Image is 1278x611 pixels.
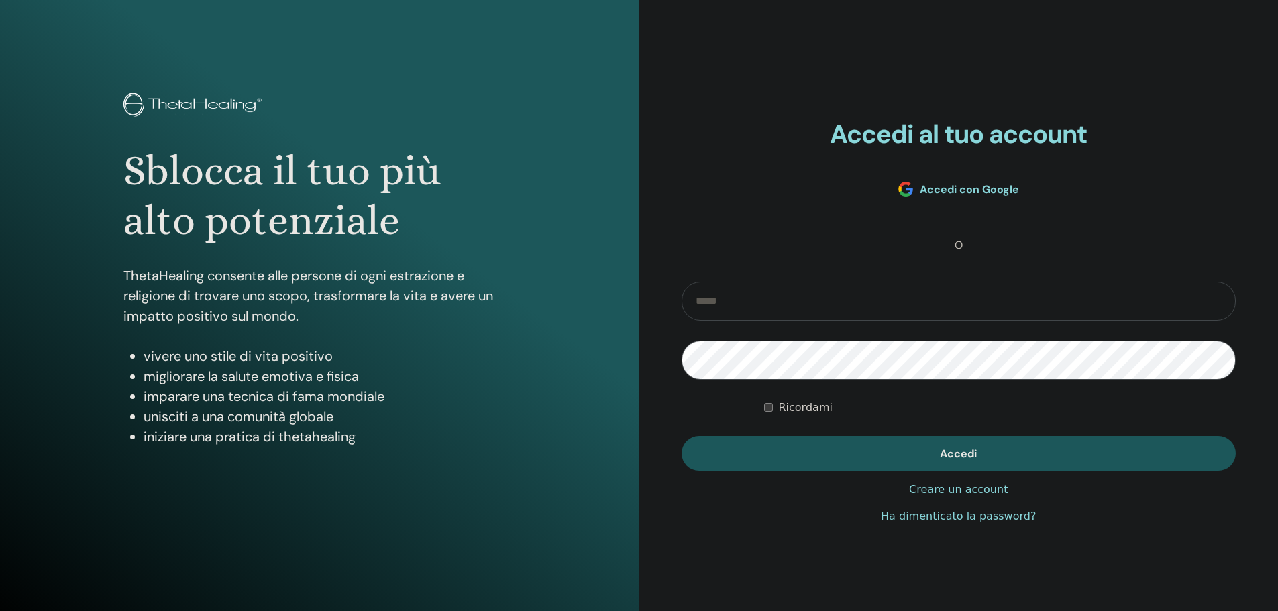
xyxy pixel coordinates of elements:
[144,427,516,447] li: iniziare una pratica di thetahealing
[144,366,516,386] li: migliorare la salute emotiva e fisica
[123,146,516,246] h1: Sblocca il tuo più alto potenziale
[778,400,832,416] label: Ricordami
[144,406,516,427] li: unisciti a una comunità globale
[764,400,1236,416] div: Keep me authenticated indefinitely or until I manually logout
[682,119,1236,150] h2: Accedi al tuo account
[144,346,516,366] li: vivere uno stile di vita positivo
[881,508,1036,524] a: Ha dimenticato la password?
[144,386,516,406] li: imparare una tecnica di fama mondiale
[940,447,977,461] span: Accedi
[682,436,1236,471] button: Accedi
[682,172,1236,205] a: Accedi con Google
[909,482,1008,498] a: Creare un account
[920,182,1019,197] span: Accedi con Google
[948,237,969,254] span: o
[123,266,516,326] p: ThetaHealing consente alle persone di ogni estrazione e religione di trovare uno scopo, trasforma...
